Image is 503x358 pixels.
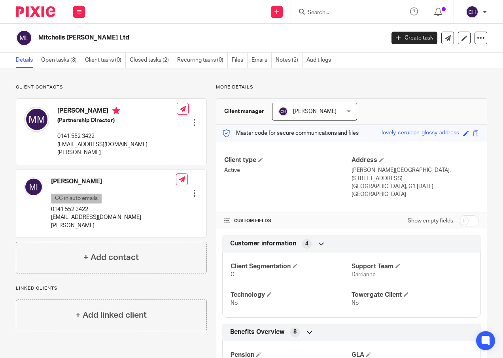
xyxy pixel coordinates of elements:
[231,300,238,306] span: No
[16,6,55,17] img: Pixie
[408,217,453,225] label: Show empty fields
[232,53,248,68] a: Files
[352,183,479,190] p: [GEOGRAPHIC_DATA], G1 [DATE]
[41,53,81,68] a: Open tasks (3)
[177,53,228,68] a: Recurring tasks (0)
[85,53,126,68] a: Client tasks (0)
[352,156,479,164] h4: Address
[352,262,473,271] h4: Support Team
[216,84,487,90] p: More details
[352,300,359,306] span: No
[251,53,272,68] a: Emails
[352,190,479,198] p: [GEOGRAPHIC_DATA]
[57,117,177,124] h5: (Partnership Director)
[224,218,352,224] h4: CUSTOM FIELDS
[230,328,284,336] span: Benefits Overview
[130,53,173,68] a: Closed tasks (2)
[83,251,139,264] h4: + Add contact
[24,177,43,196] img: svg%3E
[224,107,264,115] h3: Client manager
[352,272,376,277] span: Darrianne
[24,107,49,132] img: svg%3E
[51,177,176,186] h4: [PERSON_NAME]
[51,213,176,230] p: [EMAIL_ADDRESS][DOMAIN_NAME][PERSON_NAME]
[57,132,177,140] p: 0141 552 3422
[224,156,352,164] h4: Client type
[222,129,359,137] p: Master code for secure communications and files
[57,107,177,117] h4: [PERSON_NAME]
[352,166,479,183] p: [PERSON_NAME][GEOGRAPHIC_DATA], [STREET_ADDRESS]
[276,53,303,68] a: Notes (2)
[231,262,352,271] h4: Client Segmentation
[112,107,120,115] i: Primary
[224,166,352,174] p: Active
[305,240,308,248] span: 4
[51,205,176,213] p: 0141 552 3422
[352,291,473,299] h4: Towergate Client
[230,239,296,248] span: Customer information
[382,129,459,138] div: lovely-cerulean-glossy-address
[38,34,311,42] h2: Mitchells [PERSON_NAME] Ltd
[16,30,32,46] img: svg%3E
[466,6,478,18] img: svg%3E
[57,141,177,157] p: [EMAIL_ADDRESS][DOMAIN_NAME][PERSON_NAME]
[293,328,297,336] span: 8
[16,285,207,292] p: Linked clients
[16,53,37,68] a: Details
[16,84,207,90] p: Client contacts
[391,32,437,44] a: Create task
[231,291,352,299] h4: Technology
[278,107,288,116] img: svg%3E
[51,194,102,203] p: CC in auto emails
[76,309,147,321] h4: + Add linked client
[293,109,337,114] span: [PERSON_NAME]
[231,272,234,277] span: C
[306,53,335,68] a: Audit logs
